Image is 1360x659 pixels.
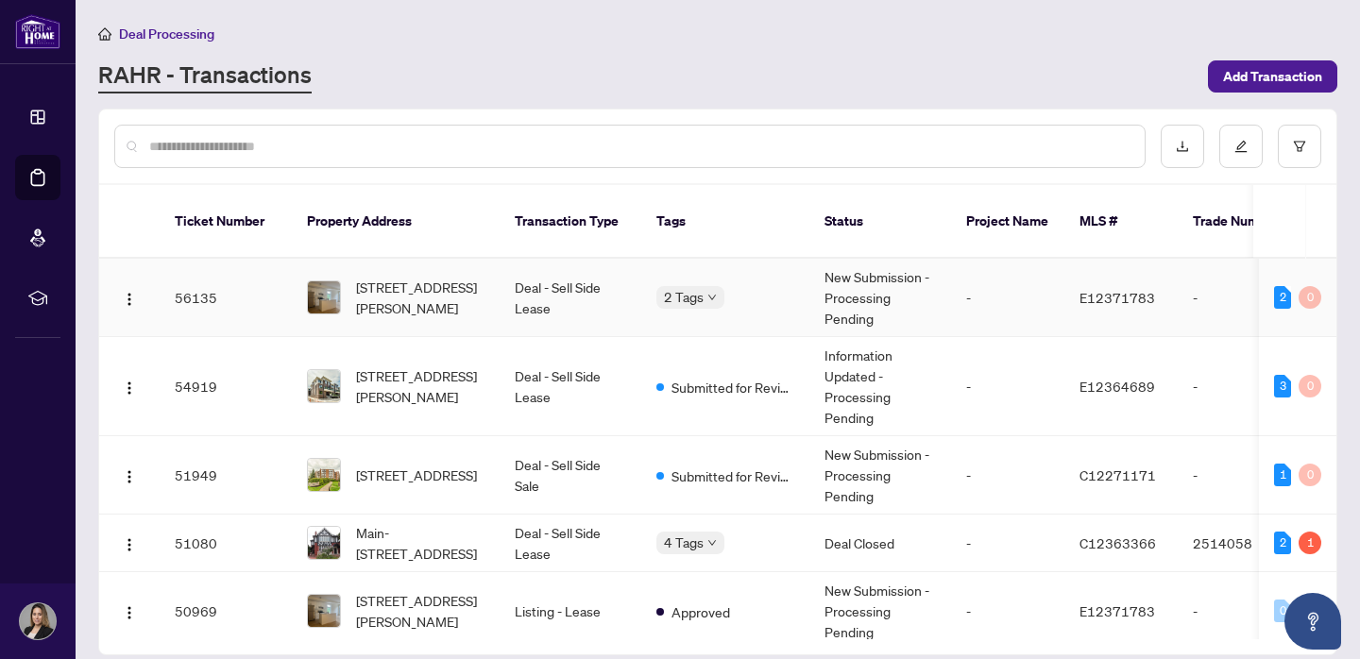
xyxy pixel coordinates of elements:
span: E12364689 [1079,378,1155,395]
td: New Submission - Processing Pending [809,572,951,651]
span: [STREET_ADDRESS] [356,465,477,485]
img: thumbnail-img [308,527,340,559]
img: Logo [122,537,137,552]
span: Deal Processing [119,25,214,42]
span: download [1176,140,1189,153]
span: filter [1293,140,1306,153]
td: - [951,337,1064,436]
th: MLS # [1064,185,1178,259]
img: Logo [122,380,137,396]
div: 2 [1274,532,1291,554]
th: Transaction Type [500,185,641,259]
td: 50969 [160,572,292,651]
span: Add Transaction [1223,61,1322,92]
div: 0 [1299,464,1321,486]
td: Information Updated - Processing Pending [809,337,951,436]
td: - [951,572,1064,651]
span: home [98,27,111,41]
td: Deal - Sell Side Lease [500,515,641,572]
span: 4 Tags [664,532,704,553]
th: Project Name [951,185,1064,259]
th: Tags [641,185,809,259]
span: down [707,293,717,302]
button: Add Transaction [1208,60,1337,93]
button: edit [1219,125,1263,168]
button: filter [1278,125,1321,168]
td: 2514058 [1178,515,1310,572]
span: edit [1234,140,1248,153]
button: Logo [114,596,144,626]
td: - [951,436,1064,515]
span: 2 Tags [664,286,704,308]
span: C12363366 [1079,534,1156,551]
div: 0 [1274,600,1291,622]
img: thumbnail-img [308,595,340,627]
button: Open asap [1284,593,1341,650]
img: logo [15,14,60,49]
img: Logo [122,469,137,484]
span: Submitted for Review [671,377,794,397]
td: Deal - Sell Side Lease [500,337,641,436]
td: Deal - Sell Side Sale [500,436,641,515]
button: Logo [114,371,144,401]
img: Logo [122,605,137,620]
td: 54919 [160,337,292,436]
a: RAHR - Transactions [98,59,312,93]
td: - [1178,436,1310,515]
span: E12371783 [1079,602,1155,619]
td: - [1178,337,1310,436]
div: 3 [1274,375,1291,397]
td: 51080 [160,515,292,572]
button: Logo [114,282,144,313]
div: 0 [1299,375,1321,397]
div: 0 [1299,286,1321,309]
td: Deal Closed [809,515,951,572]
td: 56135 [160,259,292,337]
button: download [1161,125,1204,168]
td: Listing - Lease [500,572,641,651]
th: Property Address [292,185,500,259]
img: thumbnail-img [308,281,340,313]
td: 51949 [160,436,292,515]
div: 1 [1299,532,1321,554]
div: 1 [1274,464,1291,486]
span: C12271171 [1079,466,1156,483]
span: down [707,538,717,548]
img: thumbnail-img [308,370,340,402]
td: Deal - Sell Side Lease [500,259,641,337]
td: New Submission - Processing Pending [809,259,951,337]
td: New Submission - Processing Pending [809,436,951,515]
td: - [951,515,1064,572]
td: - [951,259,1064,337]
img: Profile Icon [20,603,56,639]
span: [STREET_ADDRESS][PERSON_NAME] [356,277,484,318]
th: Status [809,185,951,259]
div: 2 [1274,286,1291,309]
th: Trade Number [1178,185,1310,259]
span: Main-[STREET_ADDRESS] [356,522,484,564]
th: Ticket Number [160,185,292,259]
span: [STREET_ADDRESS][PERSON_NAME] [356,590,484,632]
button: Logo [114,460,144,490]
span: E12371783 [1079,289,1155,306]
img: thumbnail-img [308,459,340,491]
td: - [1178,572,1310,651]
span: Approved [671,601,730,622]
img: Logo [122,292,137,307]
span: [STREET_ADDRESS][PERSON_NAME] [356,365,484,407]
span: Submitted for Review [671,465,794,486]
td: - [1178,259,1310,337]
button: Logo [114,528,144,558]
